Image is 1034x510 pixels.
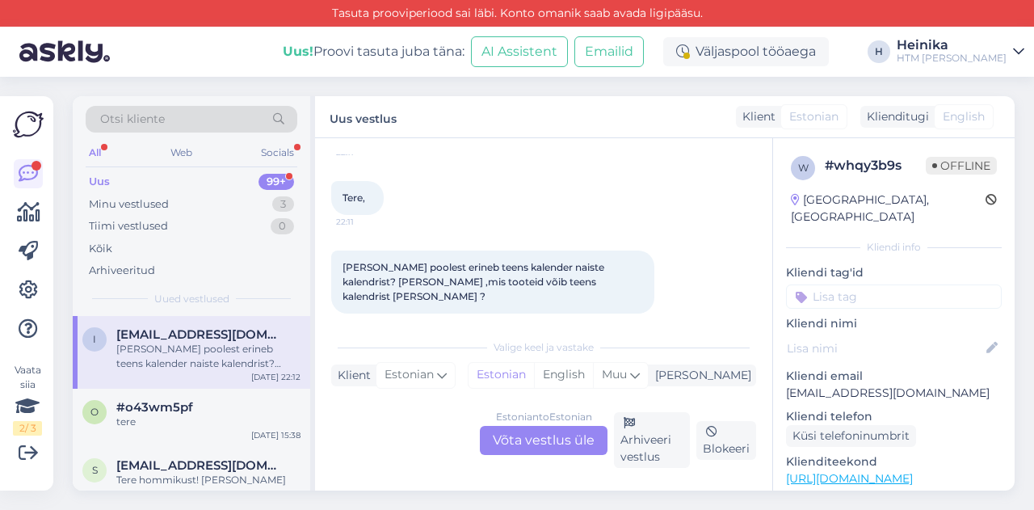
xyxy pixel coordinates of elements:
[116,400,193,415] span: #o43wm5pf
[343,261,607,302] span: [PERSON_NAME] poolest erineb teens kalender naiste kalendrist? [PERSON_NAME] ,mis tooteid võib te...
[336,314,397,327] span: 22:12
[116,327,284,342] span: Ingridparik@hmail.com
[496,410,592,424] div: Estonian to Estonian
[154,292,229,306] span: Uued vestlused
[272,196,294,213] div: 3
[330,106,397,128] label: Uus vestlus
[786,264,1002,281] p: Kliendi tag'id
[343,192,365,204] span: Tere,
[86,142,104,163] div: All
[471,36,568,67] button: AI Assistent
[89,196,169,213] div: Minu vestlused
[116,342,301,371] div: [PERSON_NAME] poolest erineb teens kalender naiste kalendrist? [PERSON_NAME] ,mis tooteid võib te...
[331,367,371,384] div: Klient
[258,142,297,163] div: Socials
[791,192,986,225] div: [GEOGRAPHIC_DATA], [GEOGRAPHIC_DATA]
[789,108,839,125] span: Estonian
[825,156,926,175] div: # whqy3b9s
[116,458,284,473] span: sirje.puusepp2@mail.ee
[89,263,155,279] div: Arhiveeritud
[786,425,916,447] div: Küsi telefoninumbrit
[602,367,627,381] span: Muu
[283,44,313,59] b: Uus!
[786,240,1002,255] div: Kliendi info
[93,333,96,345] span: I
[480,426,607,455] div: Võta vestlus üle
[283,42,464,61] div: Proovi tasuta juba täna:
[116,473,301,502] div: Tere hommikust! [PERSON_NAME] Clear skin challege, aga ma ei saanud eile videot meilile!
[897,39,1007,52] div: Heinika
[663,37,829,66] div: Väljaspool tööaega
[649,367,751,384] div: [PERSON_NAME]
[534,363,593,387] div: English
[786,408,1002,425] p: Kliendi telefon
[786,471,913,486] a: [URL][DOMAIN_NAME]
[92,464,98,476] span: s
[385,366,434,384] span: Estonian
[860,108,929,125] div: Klienditugi
[786,368,1002,385] p: Kliendi email
[786,453,1002,470] p: Klienditeekond
[100,111,165,128] span: Otsi kliente
[251,371,301,383] div: [DATE] 22:12
[336,216,397,228] span: 22:11
[271,218,294,234] div: 0
[696,421,756,460] div: Blokeeri
[897,52,1007,65] div: HTM [PERSON_NAME]
[897,39,1024,65] a: HeinikaHTM [PERSON_NAME]
[331,340,756,355] div: Valige keel ja vastake
[89,174,110,190] div: Uus
[614,412,690,468] div: Arhiveeri vestlus
[926,157,997,175] span: Offline
[167,142,195,163] div: Web
[786,385,1002,402] p: [EMAIL_ADDRESS][DOMAIN_NAME]
[469,363,534,387] div: Estonian
[251,429,301,441] div: [DATE] 15:38
[90,406,99,418] span: o
[787,339,983,357] input: Lisa nimi
[943,108,985,125] span: English
[13,109,44,140] img: Askly Logo
[868,40,890,63] div: H
[786,315,1002,332] p: Kliendi nimi
[786,285,1002,309] input: Lisa tag
[13,363,42,436] div: Vaata siia
[258,174,294,190] div: 99+
[89,218,168,234] div: Tiimi vestlused
[116,415,301,429] div: tere
[13,421,42,436] div: 2 / 3
[574,36,644,67] button: Emailid
[736,108,775,125] div: Klient
[89,241,112,257] div: Kõik
[798,162,809,174] span: w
